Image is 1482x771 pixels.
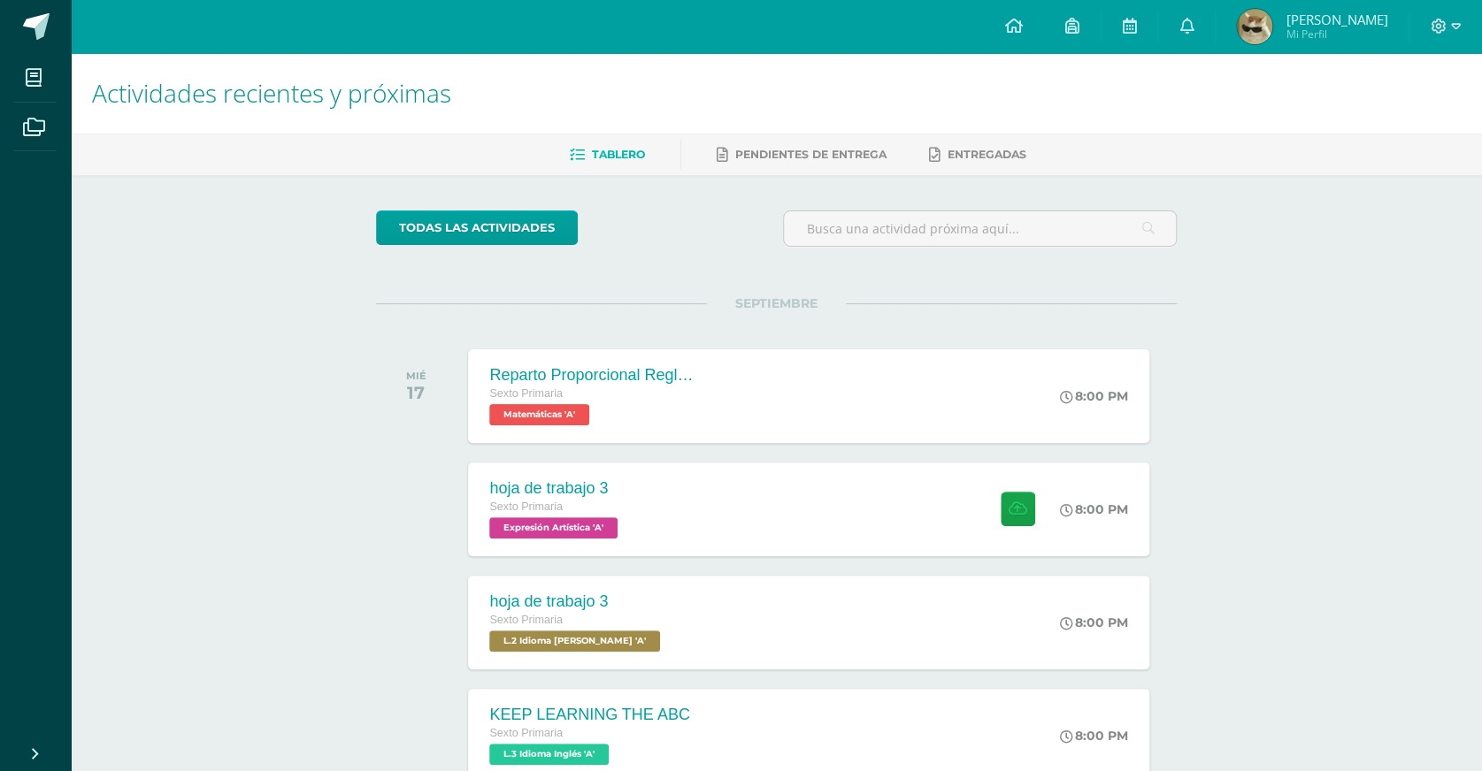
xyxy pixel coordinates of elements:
[1286,11,1387,28] span: [PERSON_NAME]
[489,366,702,385] div: Reparto Proporcional Regla de Tres Directa Regla de Tres Indirecta
[1286,27,1387,42] span: Mi Perfil
[948,148,1026,161] span: Entregadas
[489,706,689,724] div: KEEP LEARNING THE ABC
[489,592,664,611] div: hoja de trabajo 3
[1060,388,1128,404] div: 8:00 PM
[489,387,563,400] span: Sexto Primaria
[1060,615,1128,630] div: 8:00 PM
[784,211,1176,246] input: Busca una actividad próxima aquí...
[489,630,660,652] span: L.2 Idioma Maya Kaqchikel 'A'
[489,614,563,626] span: Sexto Primaria
[570,141,645,169] a: Tablero
[1237,9,1272,44] img: 6dcbd89dfd35a910e8a80c501be8fb67.png
[489,500,563,513] span: Sexto Primaria
[376,210,578,245] a: todas las Actividades
[406,382,426,403] div: 17
[929,141,1026,169] a: Entregadas
[489,744,609,765] span: L.3 Idioma Inglés 'A'
[735,148,887,161] span: Pendientes de entrega
[1060,728,1128,744] div: 8:00 PM
[707,295,846,311] span: SEPTIEMBRE
[717,141,887,169] a: Pendientes de entrega
[592,148,645,161] span: Tablero
[406,370,426,382] div: MIÉ
[92,76,451,110] span: Actividades recientes y próximas
[489,479,622,498] div: hoja de trabajo 3
[489,727,563,739] span: Sexto Primaria
[489,517,618,538] span: Expresión Artística 'A'
[1060,501,1128,517] div: 8:00 PM
[489,404,589,425] span: Matemáticas 'A'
